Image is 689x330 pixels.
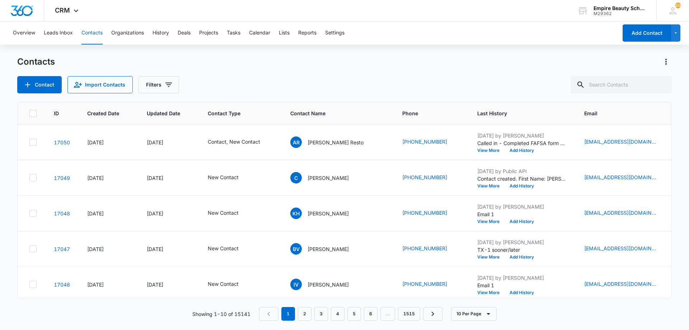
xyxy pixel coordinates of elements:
div: [DATE] [87,139,130,146]
button: Leads Inbox [44,22,73,45]
p: [DATE] by Public API [477,167,567,175]
a: Page 5 [347,307,361,321]
span: Last History [477,110,557,117]
div: account id [594,11,646,16]
div: Phone - +1 (603) 991-0265 - Select to Edit Field [402,280,460,289]
div: [DATE] [147,174,191,182]
nav: Pagination [259,307,442,321]
button: Add Contact [623,24,671,42]
a: [PHONE_NUMBER] [402,209,447,217]
div: Contact Type - New Contact - Select to Edit Field [208,245,252,253]
span: Email [584,110,658,117]
div: New Contact [208,173,239,181]
div: [DATE] [147,139,191,146]
em: 1 [281,307,295,321]
a: Navigate to contact details page for Becka Valdez [54,246,70,252]
button: View More [477,219,505,224]
div: Email - valdezbecka@icloud.com - Select to Edit Field [584,245,669,253]
p: [DATE] by [PERSON_NAME] [477,238,567,246]
button: History [153,22,169,45]
div: New Contact [208,245,239,252]
div: Contact Name - Alondra Rodriguez Resto - Select to Edit Field [290,136,376,148]
button: Reports [298,22,317,45]
p: Email 1 [477,282,567,289]
div: [DATE] [87,245,130,253]
a: Next Page [423,307,442,321]
div: [DATE] [87,210,130,217]
div: [DATE] [147,245,191,253]
div: Email - ckassin10@gmail.com - Select to Edit Field [584,173,669,182]
p: [DATE] by [PERSON_NAME] [477,132,567,139]
a: [EMAIL_ADDRESS][DOMAIN_NAME] [584,138,656,145]
div: Phone - (802) 745-7697 - Select to Edit Field [402,245,460,253]
a: Navigate to contact details page for Alondra Rodriguez Resto [54,139,70,145]
button: View More [477,291,505,295]
button: 10 Per Page [451,307,497,321]
button: Organizations [111,22,144,45]
p: Email 1 [477,210,567,218]
a: Navigate to contact details page for Kerri Hultman [54,210,70,217]
p: Contact created. First Name: [PERSON_NAME] Source: Form- TikTok Status(es): None Type(s): New Con... [477,175,567,182]
a: [EMAIL_ADDRESS][DOMAIN_NAME] [584,173,656,181]
div: Contact Name - Becka Valdez - Select to Edit Field [290,243,362,255]
input: Search Contacts [571,76,672,93]
button: Deals [178,22,191,45]
button: Contacts [81,22,103,45]
button: Add History [505,255,539,259]
span: Updated Date [147,110,180,117]
div: Contact, New Contact [208,138,260,145]
div: Email - KerriHultman@gmail.com - Select to Edit Field [584,209,669,218]
button: View More [477,184,505,188]
div: [DATE] [87,174,130,182]
a: [EMAIL_ADDRESS][DOMAIN_NAME] [584,245,656,252]
button: View More [477,148,505,153]
a: Page 1515 [398,307,420,321]
p: [PERSON_NAME] [308,281,349,288]
div: [DATE] [147,210,191,217]
a: Navigate to contact details page for Carissa [54,175,70,181]
button: Settings [325,22,344,45]
a: [PHONE_NUMBER] [402,280,447,288]
p: TX-1 sooner/later [477,246,567,254]
div: Email - MR3041489@GMAIL.COM - Select to Edit Field [584,138,669,147]
span: Created Date [87,110,119,117]
div: Phone - +1 (603) 494-8082 - Select to Edit Field [402,173,460,182]
a: Page 2 [298,307,311,321]
div: [DATE] [87,281,130,288]
button: Calendar [249,22,270,45]
button: Filters [139,76,179,93]
span: Phone [402,110,450,117]
div: Email - xiivvyyx@gmail.com - Select to Edit Field [584,280,669,289]
div: New Contact [208,209,239,217]
p: Showing 1-10 of 15141 [192,310,250,318]
div: Contact Type - New Contact - Select to Edit Field [208,209,252,218]
a: Page 4 [331,307,344,321]
span: Contact Name [290,110,375,117]
div: notifications count [675,3,681,8]
a: [PHONE_NUMBER] [402,245,447,252]
div: Contact Type - New Contact - Select to Edit Field [208,173,252,182]
div: Phone - (603) 315-4653 - Select to Edit Field [402,138,460,147]
span: CRM [55,6,70,14]
button: Lists [279,22,290,45]
a: Navigate to contact details page for Ivy Valentine [54,282,70,288]
span: KH [290,208,302,219]
button: Add History [505,291,539,295]
button: Projects [199,22,218,45]
a: [PHONE_NUMBER] [402,173,447,181]
span: IV [290,279,302,290]
button: Add Contact [17,76,62,93]
div: Contact Name - Kerri Hultman - Select to Edit Field [290,208,362,219]
button: Add History [505,148,539,153]
p: [PERSON_NAME] [308,245,349,253]
div: Contact Name - Carissa - Select to Edit Field [290,172,362,183]
button: View More [477,255,505,259]
div: New Contact [208,280,239,288]
span: BV [290,243,302,255]
p: [PERSON_NAME] [308,210,349,217]
p: [PERSON_NAME] [308,174,349,182]
a: [EMAIL_ADDRESS][DOMAIN_NAME] [584,280,656,288]
p: [DATE] by [PERSON_NAME] [477,274,567,282]
a: Page 3 [314,307,328,321]
span: C [290,172,302,183]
